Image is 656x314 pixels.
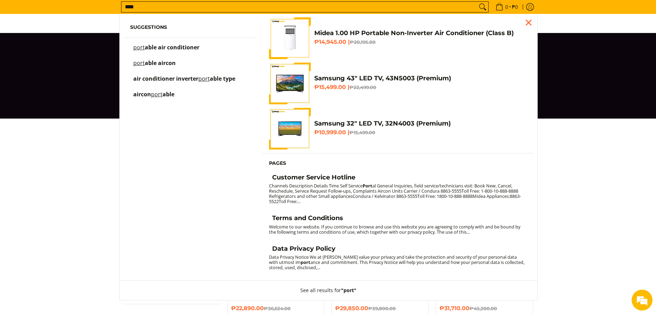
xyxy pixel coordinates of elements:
p: portable aircon [133,61,176,73]
h6: ₱10,999.00 | [314,129,527,136]
p: air conditioner inverter portable type [133,76,235,88]
h4: Samsung 32" LED TV, 32N4003 (Premium) [314,120,527,128]
div: Close pop up [523,17,534,28]
a: Terms and Conditions [269,214,527,224]
h6: ₱31,710.00 [440,305,529,312]
a: Customer Service Hotline [269,174,527,183]
del: ₱15,499.00 [349,130,375,135]
strong: "port" [341,287,356,293]
h6: ₱15,499.00 | [314,84,527,91]
small: Channels Description Details Time Self Service al General Inquiries, field service/technicians vi... [269,183,521,204]
mark: port [133,59,145,67]
div: Chat with us now [36,39,117,48]
span: able aircon [145,59,176,67]
mark: port [198,75,210,82]
span: ₱0 [511,5,519,9]
img: Midea 1.00 HP Portable Non-Inverter Air Conditioner (Class B) [269,17,311,59]
strong: Port [363,183,372,189]
a: samsung-43-inch-led-tv-full-view- mang-kosme Samsung 43" LED TV, 43N5003 (Premium) ₱15,499.00 |₱2... [269,63,527,104]
h4: Terms and Conditions [272,214,343,222]
a: portable air conditioner [130,45,248,57]
h4: Customer Service Hotline [272,174,355,182]
textarea: Type your message and hit 'Enter' [3,190,133,214]
h6: ₱29,850.00 [335,305,425,312]
a: samsung-32-inch-led-tv-full-view-mang-kosme Samsung 32" LED TV, 32N4003 (Premium) ₱10,999.00 |₱15... [269,108,527,150]
h4: Midea 1.00 HP Portable Non-Inverter Air Conditioner (Class B) [314,29,527,37]
small: Data Privacy Notice We at [PERSON_NAME] value your privacy and take the protection and security o... [269,254,524,271]
span: able [163,90,174,98]
span: air conditioner inverter [133,75,198,82]
a: portable aircon [130,61,248,73]
strong: port [301,259,310,265]
button: See all results for"port" [293,281,363,300]
img: samsung-43-inch-led-tv-full-view- mang-kosme [269,63,311,104]
span: We're online! [40,88,96,158]
a: Midea 1.00 HP Portable Non-Inverter Air Conditioner (Class B) Midea 1.00 HP Portable Non-Inverter... [269,17,527,59]
del: ₱45,300.00 [469,306,497,311]
img: samsung-32-inch-led-tv-full-view-mang-kosme [269,108,311,150]
h6: ₱22,890.00 [231,305,321,312]
a: aircon portable [130,92,248,104]
del: ₱20,195.00 [350,39,376,45]
h6: ₱14,945.00 | [314,39,527,46]
span: 0 [504,5,509,9]
mark: port [133,43,145,51]
small: Welcome to our website. If you continue to browse and use this website you are agreeing to comply... [269,224,520,235]
h4: Data Privacy Policy [272,245,335,253]
h6: Suggestions [130,24,248,31]
del: ₱22,499.00 [349,84,376,90]
p: portable air conditioner [133,45,199,57]
h4: Samsung 43" LED TV, 43N5003 (Premium) [314,74,527,82]
button: Search [477,2,488,12]
span: • [493,3,520,11]
p: aircon portable [133,92,174,104]
a: air conditioner inverter portable type [130,76,248,88]
span: able type [210,75,235,82]
span: able air conditioner [145,43,199,51]
a: Data Privacy Policy [269,245,527,255]
del: ₱36,624.00 [264,306,291,311]
span: aircon [133,90,151,98]
mark: port [151,90,163,98]
h6: Pages [269,160,527,167]
del: ₱39,800.00 [368,306,396,311]
div: Minimize live chat window [114,3,131,20]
